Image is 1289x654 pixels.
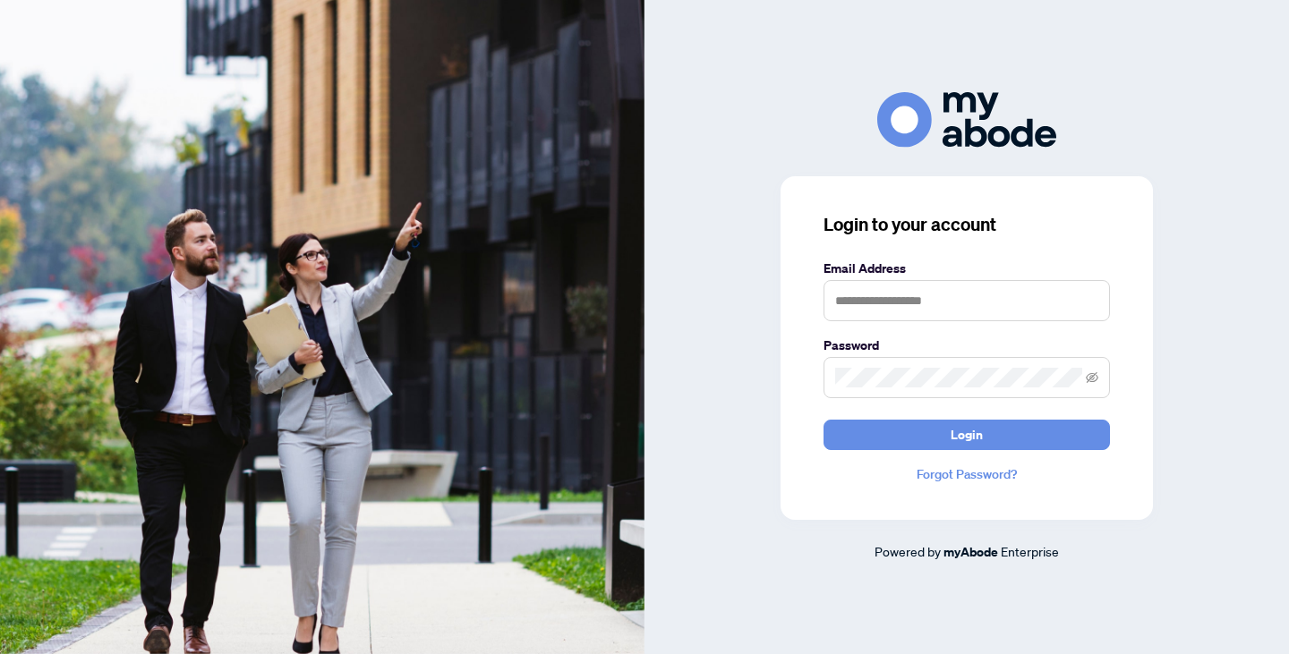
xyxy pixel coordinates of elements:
h3: Login to your account [824,212,1110,237]
button: Login [824,420,1110,450]
span: eye-invisible [1086,371,1098,384]
span: Enterprise [1001,543,1059,559]
span: Login [951,420,983,449]
label: Email Address [824,259,1110,278]
a: Forgot Password? [824,464,1110,484]
a: myAbode [943,542,998,562]
label: Password [824,335,1110,355]
span: Powered by [875,543,941,559]
img: ma-logo [877,92,1056,147]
